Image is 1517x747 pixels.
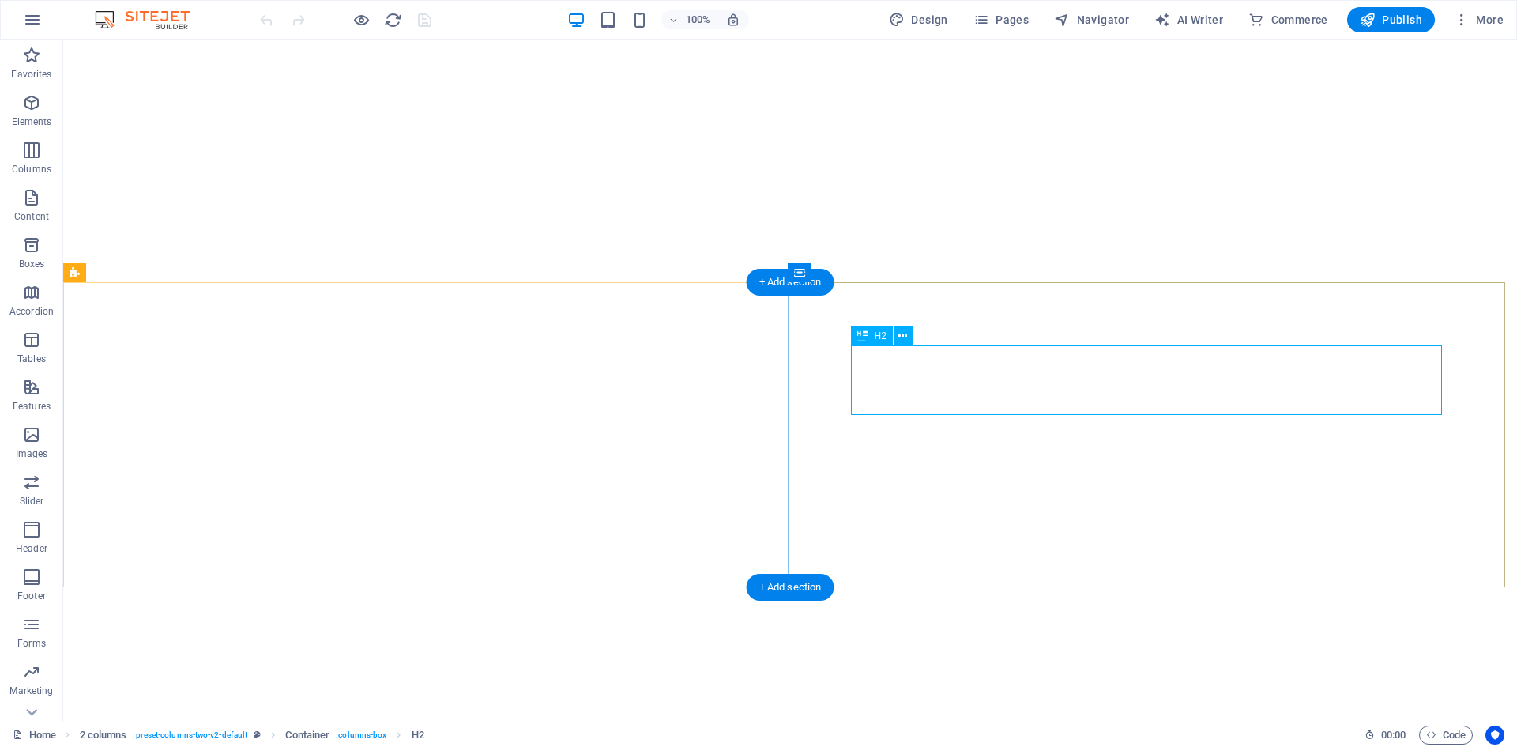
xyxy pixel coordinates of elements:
p: Columns [12,163,51,175]
button: reload [383,10,402,29]
button: Click here to leave preview mode and continue editing [352,10,371,29]
p: Features [13,400,51,413]
button: Publish [1347,7,1435,32]
span: More [1454,12,1504,28]
span: Design [889,12,948,28]
span: Click to select. Double-click to edit [285,726,329,745]
p: Footer [17,590,46,602]
button: Usercentrics [1485,726,1504,745]
button: Navigator [1048,7,1135,32]
button: 100% [661,10,717,29]
button: Pages [967,7,1035,32]
span: AI Writer [1154,12,1223,28]
p: Marketing [9,685,53,697]
button: Design [883,7,954,32]
button: Code [1419,726,1473,745]
p: Header [16,542,47,555]
div: Design (Ctrl+Alt+Y) [883,7,954,32]
button: Commerce [1242,7,1334,32]
span: Publish [1360,12,1422,28]
span: Code [1426,726,1466,745]
p: Favorites [11,68,51,81]
a: Click to cancel selection. Double-click to open Pages [13,726,56,745]
div: + Add section [747,269,834,296]
p: Content [14,210,49,223]
p: Slider [20,495,44,507]
span: : [1392,729,1395,741]
p: Forms [17,637,46,650]
p: Images [16,447,48,460]
div: + Add section [747,574,834,601]
span: Pages [973,12,1029,28]
i: This element is a customizable preset [254,730,261,739]
button: AI Writer [1148,7,1229,32]
span: . columns-box [336,726,386,745]
span: H2 [875,331,886,341]
p: Tables [17,353,46,365]
h6: Session time [1365,726,1406,745]
button: More [1447,7,1510,32]
span: Navigator [1054,12,1129,28]
p: Elements [12,115,52,128]
span: Click to select. Double-click to edit [80,726,127,745]
p: Boxes [19,258,45,270]
i: On resize automatically adjust zoom level to fit chosen device. [726,13,740,27]
span: Commerce [1248,12,1328,28]
span: 00 00 [1381,726,1406,745]
nav: breadcrumb [80,726,424,745]
h6: 100% [685,10,710,29]
span: . preset-columns-two-v2-default [133,726,247,745]
i: Reload page [384,11,402,29]
span: Click to select. Double-click to edit [412,726,424,745]
img: Editor Logo [91,10,209,29]
p: Accordion [9,305,54,318]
